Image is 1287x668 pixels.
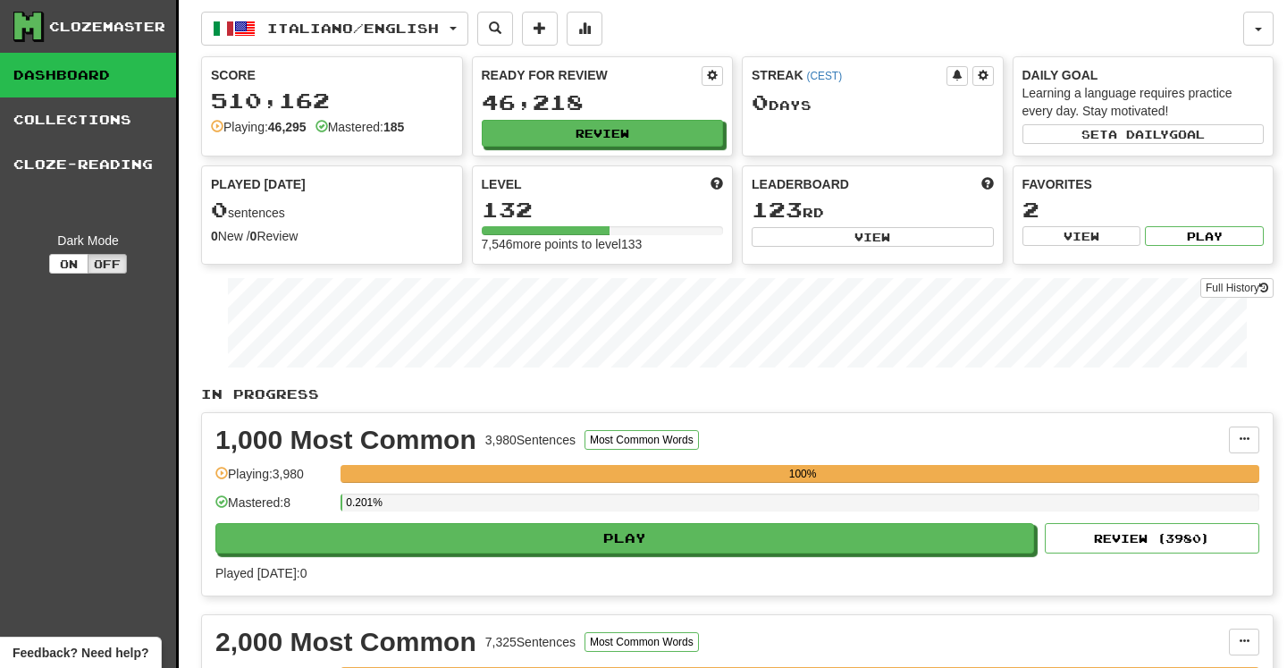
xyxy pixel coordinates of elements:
button: Play [1145,226,1264,246]
p: In Progress [201,385,1274,403]
a: Full History [1200,278,1274,298]
button: Most Common Words [585,430,699,450]
div: 510,162 [211,89,453,112]
div: Playing: [211,118,307,136]
div: Streak [752,66,946,84]
div: 2,000 Most Common [215,629,476,655]
button: Add sentence to collection [522,12,558,46]
div: 7,325 Sentences [485,633,576,651]
div: Favorites [1022,175,1265,193]
span: 123 [752,197,803,222]
div: rd [752,199,994,222]
div: sentences [211,199,453,222]
div: 100% [346,465,1259,483]
strong: 0 [211,229,218,243]
button: Off [88,254,127,274]
span: This week in points, UTC [981,175,994,193]
button: Review [482,120,724,147]
strong: 46,295 [268,120,307,134]
span: Open feedback widget [13,644,148,662]
button: More stats [567,12,602,46]
span: Score more points to level up [711,175,723,193]
div: 3,980 Sentences [485,431,576,449]
button: Most Common Words [585,632,699,652]
div: Score [211,66,453,84]
div: Learning a language requires practice every day. Stay motivated! [1022,84,1265,120]
span: Played [DATE] [211,175,306,193]
div: Daily Goal [1022,66,1265,84]
div: 7,546 more points to level 133 [482,235,724,253]
div: 2 [1022,199,1265,221]
a: (CEST) [806,70,842,82]
div: Mastered: [315,118,405,136]
button: Seta dailygoal [1022,124,1265,144]
span: a daily [1108,128,1169,140]
div: 46,218 [482,91,724,114]
div: Playing: 3,980 [215,465,332,495]
div: Ready for Review [482,66,702,84]
div: Day s [752,91,994,114]
span: 0 [211,197,228,222]
span: Level [482,175,522,193]
button: On [49,254,88,274]
div: Mastered: 8 [215,494,332,523]
strong: 0 [250,229,257,243]
button: Play [215,523,1034,554]
span: Leaderboard [752,175,849,193]
div: New / Review [211,227,453,245]
span: Played [DATE]: 0 [215,566,307,580]
button: View [1022,226,1141,246]
span: 0 [752,89,769,114]
span: Italiano / English [267,21,439,36]
button: Italiano/English [201,12,468,46]
strong: 185 [383,120,404,134]
div: Dark Mode [13,232,163,249]
button: Review (3980) [1045,523,1259,554]
div: 132 [482,199,724,221]
div: Clozemaster [49,18,165,36]
button: Search sentences [477,12,513,46]
button: View [752,227,994,247]
div: 1,000 Most Common [215,427,476,453]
